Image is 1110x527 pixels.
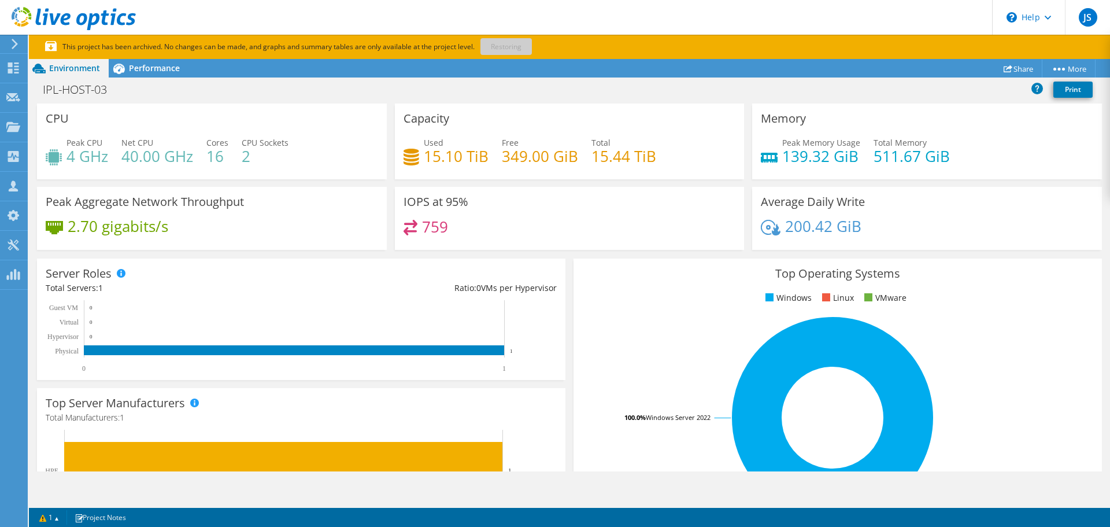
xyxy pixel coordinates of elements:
div: Ratio: VMs per Hypervisor [301,282,557,294]
text: 0 [90,319,92,325]
h4: 4 GHz [66,150,108,163]
h4: 40.00 GHz [121,150,193,163]
div: Total Servers: [46,282,301,294]
text: HPE [45,467,58,475]
a: Print [1053,82,1093,98]
a: 1 [31,510,67,525]
span: Total [591,137,610,148]
text: 0 [90,305,92,311]
li: Linux [819,292,854,304]
h4: 511.67 GiB [874,150,950,163]
a: Share [995,60,1042,78]
span: Used [424,137,443,148]
h4: 15.10 TiB [424,150,489,163]
h4: 2.70 gigabits/s [68,220,168,233]
span: 1 [98,282,103,293]
text: 0 [82,364,86,373]
h3: Average Daily Write [761,196,865,208]
span: Environment [49,62,100,73]
h4: 15.44 TiB [591,150,656,163]
h3: IOPS at 95% [404,196,468,208]
span: 0 [476,282,481,293]
text: Physical [55,347,79,355]
h1: IPL-HOST-03 [38,83,125,96]
text: Guest VM [49,304,78,312]
h3: Capacity [404,112,449,125]
svg: \n [1007,12,1017,23]
span: Total Memory [874,137,927,148]
h4: Total Manufacturers: [46,411,557,424]
li: VMware [861,292,906,304]
text: 1 [510,348,513,354]
span: Free [502,137,519,148]
span: Cores [206,137,228,148]
h4: 139.32 GiB [782,150,860,163]
h3: Server Roles [46,267,112,280]
text: Virtual [60,318,79,326]
span: Peak Memory Usage [782,137,860,148]
span: JS [1079,8,1097,27]
h4: 759 [422,220,448,233]
text: Hypervisor [47,333,79,341]
h3: Peak Aggregate Network Throughput [46,196,244,208]
span: Peak CPU [66,137,102,148]
h3: Top Operating Systems [582,267,1093,280]
text: 1 [502,364,506,373]
h4: 200.42 GiB [785,220,861,233]
span: 1 [120,412,124,423]
p: This project has been archived. No changes can be made, and graphs and summary tables are only av... [45,40,612,53]
h3: Memory [761,112,806,125]
text: 1 [508,467,512,474]
h4: 16 [206,150,228,163]
li: Windows [763,292,812,304]
h4: 349.00 GiB [502,150,578,163]
tspan: Windows Server 2022 [646,413,711,422]
a: More [1042,60,1096,78]
h4: 2 [242,150,288,163]
tspan: 100.0% [624,413,646,422]
text: 0 [90,334,92,340]
span: Net CPU [121,137,153,148]
h3: Top Server Manufacturers [46,397,185,410]
span: Performance [129,62,180,73]
span: CPU Sockets [242,137,288,148]
h3: CPU [46,112,69,125]
a: Project Notes [66,510,134,525]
